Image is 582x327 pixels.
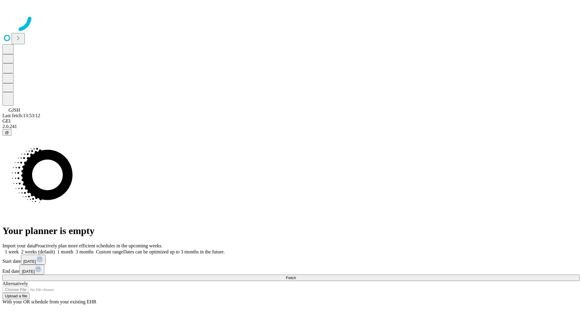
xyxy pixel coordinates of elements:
[2,243,35,248] span: Import your data
[123,249,225,254] span: Dates can be optimized up to 3 months in the future.
[2,299,96,304] span: With your OR schedule from your existing EHR
[2,118,580,124] div: GEI
[21,249,55,254] span: 2 weeks (default)
[23,259,36,264] span: [DATE]
[76,249,94,254] span: 3 months
[2,293,30,299] button: Upload a file
[96,249,123,254] span: Custom range
[2,255,580,265] div: Start date
[35,243,162,248] span: Proactively plan more efficient schedules in the upcoming weeks.
[8,107,20,113] span: GJSH
[21,255,46,265] button: [DATE]
[19,265,44,275] button: [DATE]
[286,276,296,280] span: Fetch
[2,265,580,275] div: End date
[5,249,19,254] span: 1 week
[2,275,580,281] button: Fetch
[2,129,12,136] button: @
[2,281,28,286] span: Alternatively
[2,113,40,118] span: Last fetch: 13:53:12
[57,249,73,254] span: 1 month
[2,124,580,129] div: 2.0.241
[5,130,9,135] span: @
[2,225,580,236] h1: Your planner is empty
[22,269,35,274] span: [DATE]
